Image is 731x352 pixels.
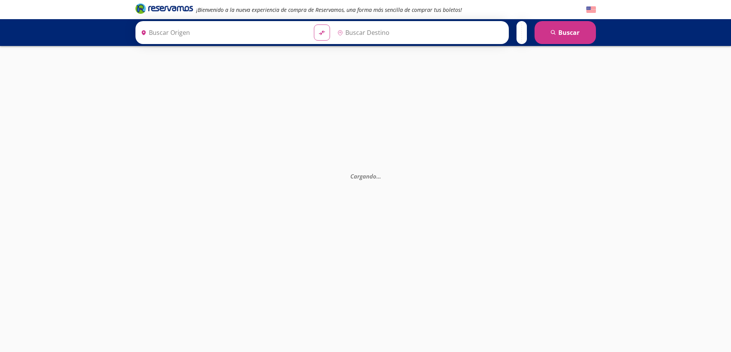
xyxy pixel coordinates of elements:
span: . [378,172,380,180]
i: Brand Logo [135,3,193,14]
input: Buscar Destino [334,23,505,42]
em: ¡Bienvenido a la nueva experiencia de compra de Reservamos, una forma más sencilla de comprar tus... [196,6,462,13]
input: Buscar Origen [138,23,308,42]
span: . [376,172,378,180]
a: Brand Logo [135,3,193,16]
button: Buscar [535,21,596,44]
span: . [380,172,381,180]
em: Cargando [350,172,381,180]
button: English [586,5,596,15]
